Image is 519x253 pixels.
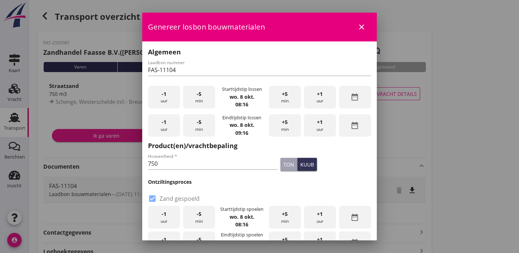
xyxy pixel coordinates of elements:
[220,206,263,213] div: Starttijdstip spoelen
[269,114,301,137] div: min
[197,210,201,218] span: -5
[235,221,248,228] strong: 08:16
[197,90,201,98] span: -5
[269,86,301,108] div: min
[230,239,254,246] strong: wo. 8 okt.
[297,158,317,171] button: kuub
[148,64,371,76] input: Laadbon nummer
[235,101,248,108] strong: 08:16
[160,195,200,202] label: Zand gespoeld
[148,206,180,228] div: uur
[230,121,254,128] strong: wo. 8 okt.
[148,178,371,186] h3: Ontziltingsproces
[269,206,301,228] div: min
[183,114,215,137] div: min
[222,86,262,93] div: Starttijdstip lossen
[230,93,254,100] strong: wo. 8 okt.
[162,210,166,218] span: -1
[183,86,215,108] div: min
[282,90,288,98] span: +5
[148,47,371,57] h2: Algemeen
[197,118,201,126] span: -5
[148,114,180,137] div: uur
[197,236,201,244] span: -5
[357,23,366,31] i: close
[350,121,359,130] i: date_range
[282,118,288,126] span: +5
[148,86,180,108] div: uur
[304,114,336,137] div: uur
[162,118,166,126] span: -1
[300,161,314,168] div: kuub
[162,236,166,244] span: -1
[183,206,215,228] div: min
[282,236,288,244] span: +5
[350,93,359,101] i: date_range
[221,231,263,238] div: Eindtijdstip spoelen
[142,13,377,41] div: Genereer losbon bouwmaterialen
[230,213,254,220] strong: wo. 8 okt.
[317,210,323,218] span: +1
[283,161,294,168] div: ton
[304,206,336,228] div: uur
[350,238,359,247] i: date_range
[222,114,261,121] div: Eindtijdstip lossen
[350,213,359,222] i: date_range
[317,118,323,126] span: +1
[317,236,323,244] span: +1
[148,141,371,151] h2: Product(en)/vrachtbepaling
[235,129,248,136] strong: 09:16
[280,158,297,171] button: ton
[304,86,336,108] div: uur
[317,90,323,98] span: +1
[282,210,288,218] span: +5
[162,90,166,98] span: -1
[148,158,278,169] input: Hoeveelheid *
